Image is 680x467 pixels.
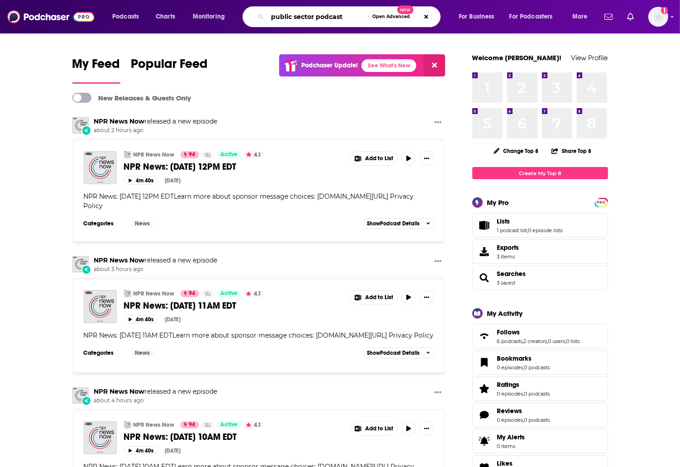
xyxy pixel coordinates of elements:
[497,391,523,397] a: 0 episodes
[497,243,519,252] span: Exports
[547,338,548,344] span: ,
[566,338,566,344] span: ,
[367,350,419,356] span: Show Podcast Details
[72,256,89,272] img: NPR News Now
[476,219,494,232] a: Lists
[94,387,145,396] a: NPR News Now
[472,376,608,401] span: Ratings
[124,300,237,311] span: NPR News: [DATE] 11AM EDT
[133,290,175,297] a: NPR News Now
[459,10,495,23] span: For Business
[131,56,208,84] a: Popular Feed
[497,381,550,389] a: Ratings
[476,356,494,369] a: Bookmarks
[301,62,358,69] p: Podchaser Update!
[132,349,154,357] a: News
[94,387,218,396] h3: released a new episode
[661,7,668,14] svg: Add a profile image
[81,125,91,135] div: New Episode
[132,220,154,227] a: News
[220,150,238,159] span: Active
[452,10,506,24] button: open menu
[487,309,523,318] div: My Activity
[363,218,434,229] button: ShowPodcast Details
[94,256,145,264] a: NPR News Now
[189,150,195,159] span: 94
[217,151,241,158] a: Active
[596,199,607,206] span: PRO
[472,324,608,348] span: Follows
[497,338,523,344] a: 6 podcasts
[487,198,509,207] div: My Pro
[124,315,158,324] button: 4m 40s
[497,217,510,225] span: Lists
[94,397,218,405] span: about 4 hours ago
[124,176,158,185] button: 4m 40s
[524,338,547,344] a: 2 creators
[497,270,526,278] a: Searches
[601,9,616,24] a: Show notifications dropdown
[472,213,608,238] span: Lists
[243,290,264,297] button: 4.1
[94,117,218,126] h3: released a new episode
[124,431,344,443] a: NPR News: [DATE] 10AM EDT
[476,272,494,284] a: Searches
[181,151,199,158] a: 94
[397,5,414,14] span: New
[220,420,238,429] span: Active
[476,435,494,448] span: My Alerts
[124,151,131,158] img: NPR News Now
[472,350,608,375] span: Bookmarks
[419,421,434,436] button: Show More Button
[156,10,175,23] span: Charts
[528,227,563,233] a: 0 episode lists
[548,338,566,344] a: 0 users
[472,266,608,290] span: Searches
[243,421,264,429] button: 4.1
[124,290,131,297] img: NPR News Now
[365,425,393,432] span: Add to List
[367,220,419,227] span: Show Podcast Details
[124,431,237,443] span: NPR News: [DATE] 10AM EDT
[81,396,91,406] div: New Episode
[124,161,237,172] span: NPR News: [DATE] 12PM EDT
[648,7,668,27] img: User Profile
[72,56,120,84] a: My Feed
[217,290,241,297] a: Active
[267,10,368,24] input: Search podcasts, credits, & more...
[72,117,89,133] img: NPR News Now
[431,256,445,267] button: Show More Button
[84,349,124,357] h3: Categories
[419,151,434,166] button: Show More Button
[165,316,181,323] div: [DATE]
[133,421,175,429] a: NPR News Now
[72,387,89,404] img: NPR News Now
[189,420,195,429] span: 94
[497,364,523,371] a: 0 episodes
[94,117,145,125] a: NPR News Now
[497,328,520,336] span: Follows
[7,8,94,25] img: Podchaser - Follow, Share and Rate Podcasts
[181,290,199,297] a: 94
[497,354,550,362] a: Bookmarks
[124,300,344,311] a: NPR News: [DATE] 11AM EDT
[133,151,175,158] a: NPR News Now
[497,443,525,449] span: 0 items
[84,290,117,323] img: NPR News: 08-11-2025 11AM EDT
[106,10,151,24] button: open menu
[472,403,608,427] span: Reviews
[84,421,117,454] img: NPR News: 08-11-2025 10AM EDT
[124,421,131,429] a: NPR News Now
[571,53,608,62] a: View Profile
[472,429,608,453] a: My Alerts
[497,227,528,233] a: 1 podcast list
[181,421,199,429] a: 94
[251,6,449,27] div: Search podcasts, credits, & more...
